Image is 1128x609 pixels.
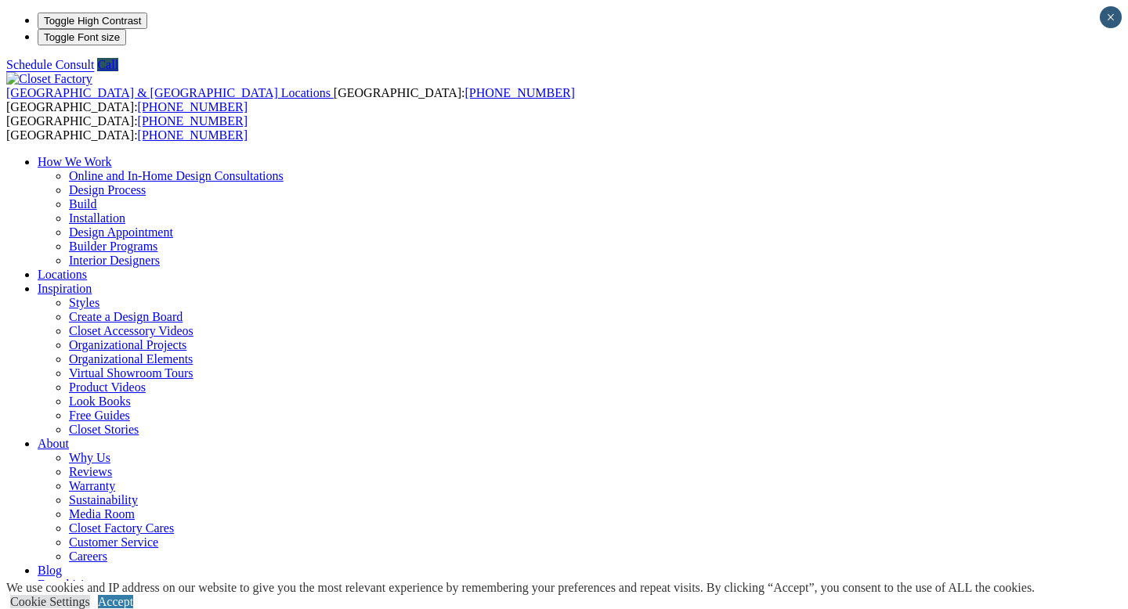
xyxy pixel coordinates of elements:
span: Toggle Font size [44,31,120,43]
a: Closet Accessory Videos [69,324,193,337]
a: Closet Stories [69,423,139,436]
a: Warranty [69,479,115,492]
a: Builder Programs [69,240,157,253]
a: Online and In-Home Design Consultations [69,169,284,182]
a: Media Room [69,507,135,521]
a: Installation [69,211,125,225]
a: Franchising [38,578,97,591]
a: [PHONE_NUMBER] [138,100,248,114]
span: [GEOGRAPHIC_DATA]: [GEOGRAPHIC_DATA]: [6,86,575,114]
a: Sustainability [69,493,138,506]
a: Inspiration [38,282,92,295]
a: Look Books [69,395,131,408]
a: Reviews [69,465,112,478]
div: We use cookies and IP address on our website to give you the most relevant experience by remember... [6,581,1035,595]
a: Cookie Settings [10,595,90,608]
a: [GEOGRAPHIC_DATA] & [GEOGRAPHIC_DATA] Locations [6,86,334,99]
a: [PHONE_NUMBER] [138,128,248,142]
a: Call [97,58,118,71]
button: Toggle Font size [38,29,126,45]
a: [PHONE_NUMBER] [138,114,248,128]
span: [GEOGRAPHIC_DATA] & [GEOGRAPHIC_DATA] Locations [6,86,331,99]
a: Organizational Elements [69,352,193,366]
a: Product Videos [69,380,146,394]
a: Locations [38,268,87,281]
a: Organizational Projects [69,338,186,351]
a: Accept [98,595,133,608]
a: Customer Service [69,535,158,549]
a: Careers [69,550,107,563]
a: Free Guides [69,409,130,422]
span: Toggle High Contrast [44,15,141,27]
img: Closet Factory [6,72,92,86]
a: Design Appointment [69,225,173,239]
button: Close [1100,6,1122,28]
span: [GEOGRAPHIC_DATA]: [GEOGRAPHIC_DATA]: [6,114,248,142]
a: Virtual Showroom Tours [69,366,193,380]
a: Design Process [69,183,146,196]
a: About [38,437,69,450]
a: Blog [38,564,62,577]
a: Interior Designers [69,254,160,267]
a: [PHONE_NUMBER] [465,86,574,99]
button: Toggle High Contrast [38,13,147,29]
a: Build [69,197,97,211]
a: Why Us [69,451,110,464]
a: Styles [69,296,99,309]
a: Create a Design Board [69,310,183,323]
a: Schedule Consult [6,58,94,71]
a: Closet Factory Cares [69,521,174,535]
a: How We Work [38,155,112,168]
